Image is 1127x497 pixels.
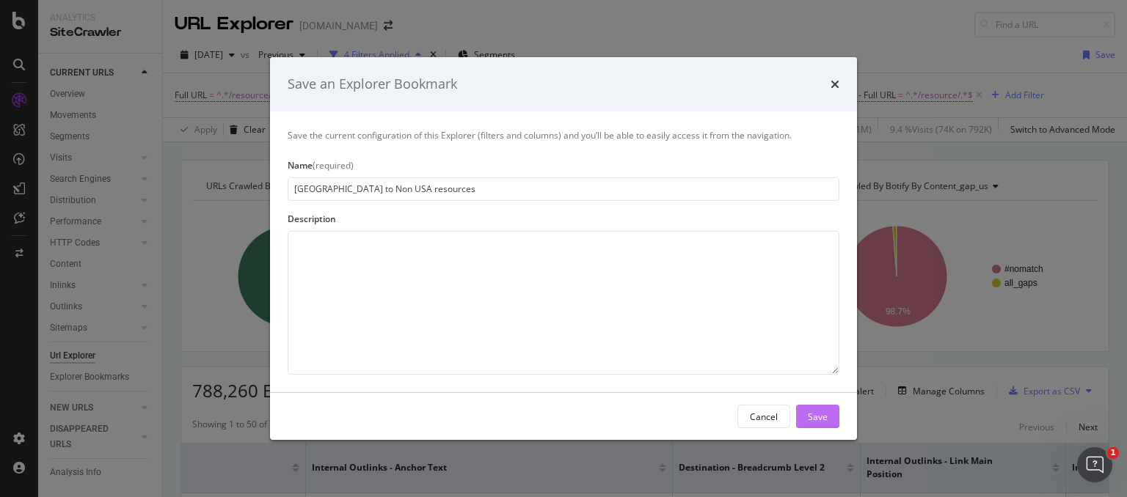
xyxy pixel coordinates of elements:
[831,75,839,94] div: times
[288,129,839,141] div: Save the current configuration of this Explorer (filters and columns) and you’ll be able to easil...
[1107,447,1119,459] span: 1
[737,405,790,428] button: Cancel
[270,57,857,440] div: modal
[288,213,839,225] div: Description
[288,75,457,94] div: Save an Explorer Bookmark
[808,410,828,422] div: Save
[288,159,313,172] span: Name
[1077,447,1112,482] iframe: Intercom live chat
[796,405,839,428] button: Save
[750,410,778,422] div: Cancel
[288,177,839,201] input: Enter a name
[313,159,354,172] span: (required)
